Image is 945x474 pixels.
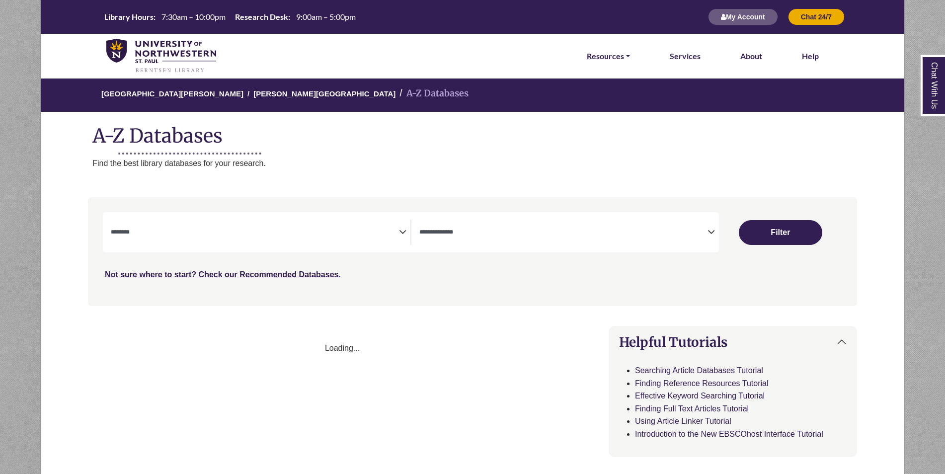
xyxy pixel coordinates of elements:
[635,366,763,375] a: Searching Article Databases Tutorial
[635,392,765,400] a: Effective Keyword Searching Tutorial
[101,88,243,98] a: [GEOGRAPHIC_DATA][PERSON_NAME]
[296,12,356,21] span: 9:00am – 5:00pm
[161,12,226,21] span: 7:30am – 10:00pm
[609,326,857,358] button: Helpful Tutorials
[739,220,822,245] button: Submit for Search Results
[708,12,778,21] a: My Account
[802,50,819,63] a: Help
[231,11,291,22] th: Research Desk:
[92,157,904,170] p: Find the best library databases for your research.
[111,229,399,237] textarea: Filter
[670,50,701,63] a: Services
[100,11,156,22] th: Library Hours:
[88,342,597,355] div: Loading...
[635,379,769,388] a: Finding Reference Resources Tutorial
[100,11,360,23] a: Hours Today
[635,404,749,413] a: Finding Full Text Articles Tutorial
[708,8,778,25] button: My Account
[788,8,845,25] button: Chat 24/7
[88,197,857,306] nav: Search filters
[788,12,845,21] a: Chat 24/7
[41,117,904,147] h1: A-Z Databases
[253,88,395,98] a: [PERSON_NAME][GEOGRAPHIC_DATA]
[635,430,823,438] a: Introduction to the New EBSCOhost Interface Tutorial
[100,11,360,21] table: Hours Today
[740,50,762,63] a: About
[105,270,341,279] a: Not sure where to start? Check our Recommended Databases.
[635,417,731,425] a: Using Article Linker Tutorial
[587,50,630,63] a: Resources
[40,78,904,112] nav: breadcrumb
[419,229,708,237] textarea: Filter
[106,39,216,74] img: library_home
[395,86,469,101] li: A-Z Databases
